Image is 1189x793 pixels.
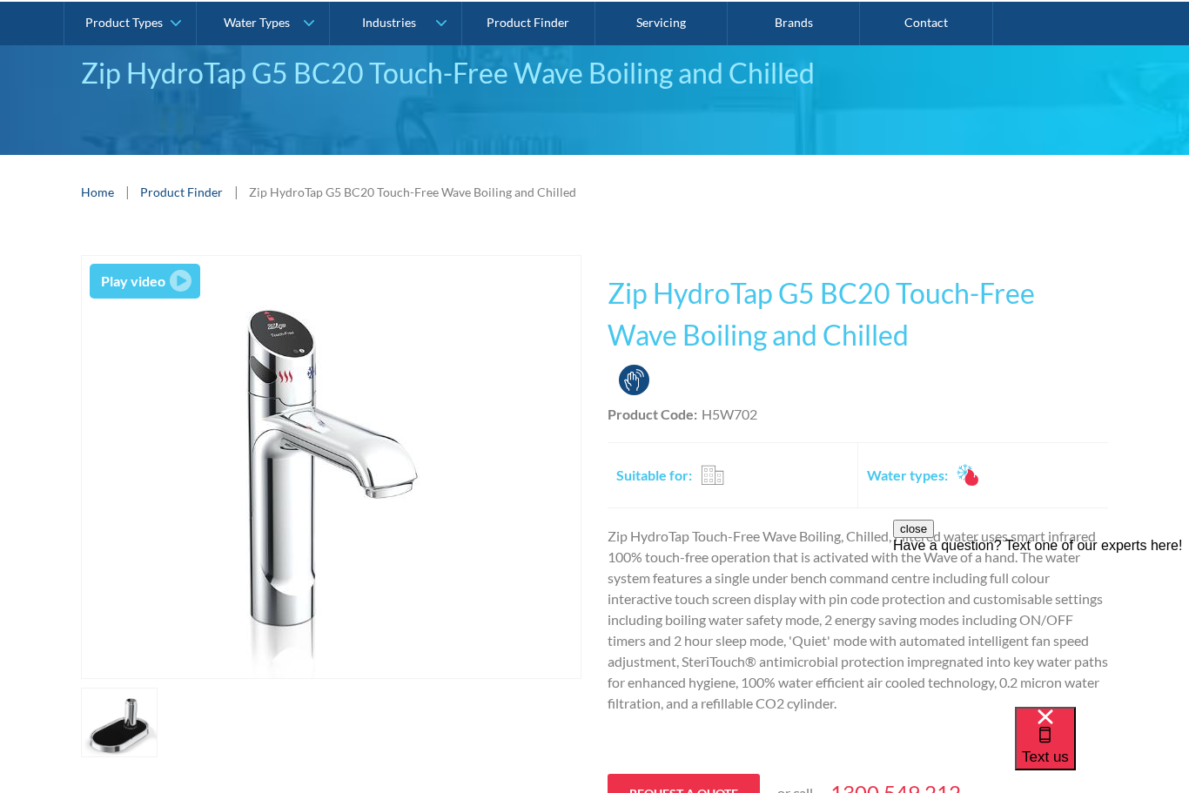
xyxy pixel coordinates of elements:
[608,525,1108,713] p: Zip HydroTap Touch-Free Wave Boiling, Chilled, Filtered water uses smart infrared 100% touch-free...
[1015,706,1189,793] iframe: podium webchat widget bubble
[81,687,158,756] a: open lightbox
[608,405,697,421] strong: Product Code:
[81,254,581,678] a: open lightbox
[616,464,692,485] h2: Suitable for:
[101,270,165,291] div: Play video
[90,263,200,298] a: open lightbox
[249,182,576,200] div: Zip HydroTap G5 BC20 Touch-Free Wave Boiling and Chilled
[224,14,290,29] div: Water Types
[232,180,240,201] div: |
[123,180,131,201] div: |
[85,14,163,29] div: Product Types
[608,272,1108,355] h1: Zip HydroTap G5 BC20 Touch-Free Wave Boiling and Chilled
[120,255,542,677] img: Zip HydroTap G5 BC20 Touch-Free Wave Boiling and Chilled
[362,14,416,29] div: Industries
[81,182,114,200] a: Home
[702,403,757,424] div: H5W702
[893,519,1189,728] iframe: podium webchat widget prompt
[81,51,1108,93] div: Zip HydroTap G5 BC20 Touch-Free Wave Boiling and Chilled
[867,464,948,485] h2: Water types:
[140,182,223,200] a: Product Finder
